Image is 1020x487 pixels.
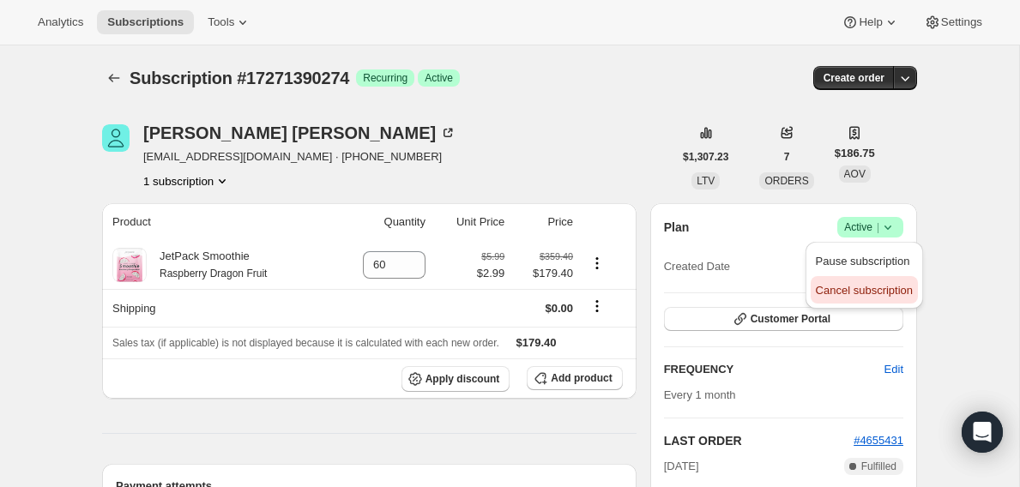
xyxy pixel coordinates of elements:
[102,66,126,90] button: Subscriptions
[545,302,573,315] span: $0.00
[102,203,332,241] th: Product
[143,172,231,189] button: Product actions
[426,372,500,386] span: Apply discount
[673,145,739,169] button: $1,307.23
[363,71,407,85] span: Recurring
[811,247,918,274] button: Pause subscription
[877,220,879,234] span: |
[844,168,866,180] span: AOV
[683,150,728,164] span: $1,307.23
[27,10,94,34] button: Analytics
[697,175,715,187] span: LTV
[102,124,130,152] span: Cynthia Cofield
[143,148,456,165] span: [EMAIL_ADDRESS][DOMAIN_NAME] · [PHONE_NUMBER]
[874,356,914,383] button: Edit
[102,289,332,327] th: Shipping
[97,10,194,34] button: Subscriptions
[774,145,800,169] button: 7
[515,265,573,282] span: $179.40
[816,255,910,268] span: Pause subscription
[664,388,736,401] span: Every 1 month
[112,337,499,349] span: Sales tax (if applicable) is not displayed because it is calculated with each new order.
[143,124,456,141] div: [PERSON_NAME] [PERSON_NAME]
[859,15,882,29] span: Help
[431,203,510,241] th: Unit Price
[583,254,611,273] button: Product actions
[130,69,349,87] span: Subscription #17271390274
[551,371,612,385] span: Add product
[831,10,909,34] button: Help
[477,265,505,282] span: $2.99
[540,251,573,262] small: $359.40
[583,297,611,316] button: Shipping actions
[481,251,504,262] small: $5.99
[816,284,913,297] span: Cancel subscription
[527,366,622,390] button: Add product
[107,15,184,29] span: Subscriptions
[835,145,875,162] span: $186.75
[664,307,903,331] button: Customer Portal
[401,366,510,392] button: Apply discount
[751,312,830,326] span: Customer Portal
[664,361,884,378] h2: FREQUENCY
[811,276,918,304] button: Cancel subscription
[664,219,690,236] h2: Plan
[208,15,234,29] span: Tools
[425,71,453,85] span: Active
[147,248,267,282] div: JetPack Smoothie
[664,458,699,475] span: [DATE]
[854,432,903,449] button: #4655431
[160,268,267,280] small: Raspberry Dragon Fruit
[516,336,557,349] span: $179.40
[824,71,884,85] span: Create order
[784,150,790,164] span: 7
[664,258,730,275] span: Created Date
[844,219,896,236] span: Active
[854,434,903,447] a: #4655431
[197,10,262,34] button: Tools
[112,248,147,282] img: product img
[962,412,1003,453] div: Open Intercom Messenger
[664,432,854,449] h2: LAST ORDER
[764,175,808,187] span: ORDERS
[38,15,83,29] span: Analytics
[332,203,431,241] th: Quantity
[884,361,903,378] span: Edit
[914,10,993,34] button: Settings
[861,460,896,473] span: Fulfilled
[510,203,578,241] th: Price
[813,66,895,90] button: Create order
[941,15,982,29] span: Settings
